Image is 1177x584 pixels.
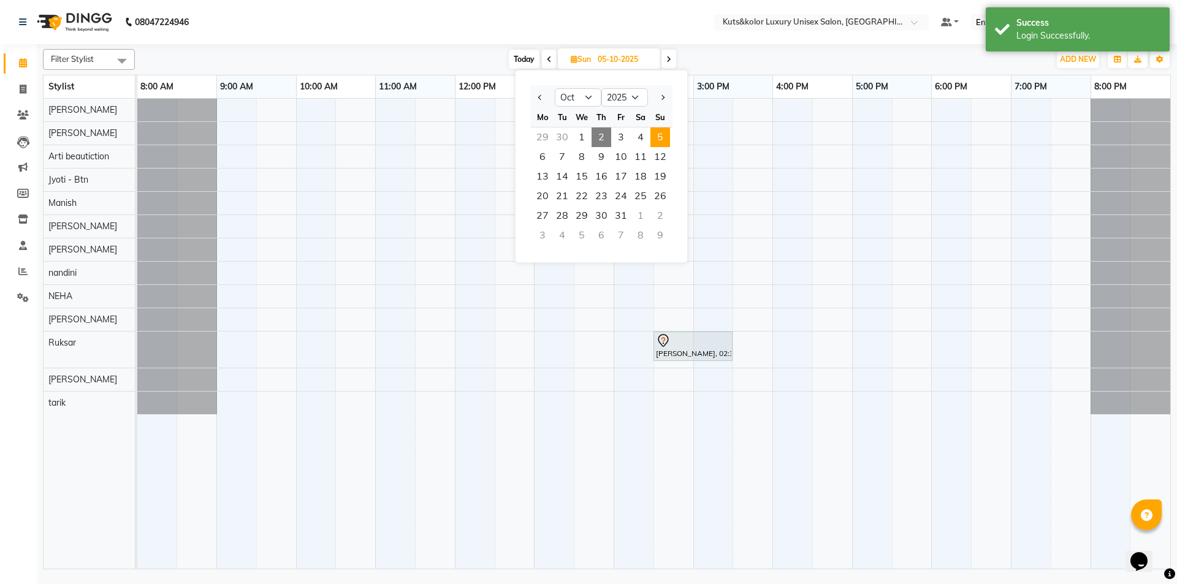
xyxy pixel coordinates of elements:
[650,107,670,127] div: Su
[533,226,552,245] div: Monday, November 3, 2025
[48,151,109,162] span: Arti beautiction
[631,186,650,206] div: Saturday, October 25, 2025
[650,147,670,167] span: 12
[650,127,670,147] span: 5
[552,167,572,186] span: 14
[611,226,631,245] div: Friday, November 7, 2025
[455,78,499,96] a: 12:00 PM
[572,147,592,167] div: Wednesday, October 8, 2025
[594,50,655,69] input: 2025-10-05
[533,206,552,226] div: Monday, October 27, 2025
[135,5,189,39] b: 08047224946
[533,147,552,167] div: Monday, October 6, 2025
[1011,78,1050,96] a: 7:00 PM
[611,206,631,226] span: 31
[48,314,117,325] span: [PERSON_NAME]
[552,226,572,245] div: Tuesday, November 4, 2025
[31,5,115,39] img: logo
[611,206,631,226] div: Friday, October 31, 2025
[611,127,631,147] span: 3
[509,50,539,69] span: Today
[48,104,117,115] span: [PERSON_NAME]
[1126,535,1165,572] iframe: chat widget
[650,186,670,206] div: Sunday, October 26, 2025
[650,186,670,206] span: 26
[572,206,592,226] span: 29
[592,186,611,206] div: Thursday, October 23, 2025
[555,88,601,107] select: Select month
[48,374,117,385] span: [PERSON_NAME]
[631,147,650,167] div: Saturday, October 11, 2025
[217,78,256,96] a: 9:00 AM
[552,206,572,226] span: 28
[572,127,592,147] div: Wednesday, October 1, 2025
[631,127,650,147] span: 4
[552,186,572,206] div: Tuesday, October 21, 2025
[657,88,668,107] button: Next month
[533,107,552,127] div: Mo
[48,290,72,301] span: NEHA
[611,127,631,147] div: Friday, October 3, 2025
[552,206,572,226] div: Tuesday, October 28, 2025
[572,127,592,147] span: 1
[932,78,970,96] a: 6:00 PM
[533,186,552,206] span: 20
[552,107,572,127] div: Tu
[631,186,650,206] span: 25
[592,107,611,127] div: Th
[655,333,731,359] div: [PERSON_NAME], 02:30 PM-03:30 PM, Tan clearing facial
[592,206,611,226] span: 30
[773,78,812,96] a: 4:00 PM
[650,167,670,186] div: Sunday, October 19, 2025
[592,167,611,186] span: 16
[51,54,94,64] span: Filter Stylist
[1016,29,1160,42] div: Login Successfully.
[48,174,88,185] span: Jyoti - Btn
[592,206,611,226] div: Thursday, October 30, 2025
[535,88,546,107] button: Previous month
[631,127,650,147] div: Saturday, October 4, 2025
[297,78,341,96] a: 10:00 AM
[552,167,572,186] div: Tuesday, October 14, 2025
[533,127,552,147] div: Monday, September 29, 2025
[552,147,572,167] span: 7
[533,147,552,167] span: 6
[631,226,650,245] div: Saturday, November 8, 2025
[611,147,631,167] span: 10
[552,127,572,147] div: Tuesday, September 30, 2025
[572,186,592,206] span: 22
[853,78,891,96] a: 5:00 PM
[611,167,631,186] div: Friday, October 17, 2025
[631,147,650,167] span: 11
[376,78,420,96] a: 11:00 AM
[611,186,631,206] div: Friday, October 24, 2025
[650,147,670,167] div: Sunday, October 12, 2025
[1057,51,1099,68] button: ADD NEW
[592,167,611,186] div: Thursday, October 16, 2025
[552,147,572,167] div: Tuesday, October 7, 2025
[1091,78,1130,96] a: 8:00 PM
[592,226,611,245] div: Thursday, November 6, 2025
[572,107,592,127] div: We
[137,78,177,96] a: 8:00 AM
[572,167,592,186] span: 15
[572,167,592,186] div: Wednesday, October 15, 2025
[533,186,552,206] div: Monday, October 20, 2025
[611,186,631,206] span: 24
[631,206,650,226] div: Saturday, November 1, 2025
[601,88,648,107] select: Select year
[611,107,631,127] div: Fr
[48,337,76,348] span: Ruksar
[48,397,66,408] span: tarik
[568,55,594,64] span: Sun
[48,81,74,92] span: Stylist
[592,127,611,147] div: Thursday, October 2, 2025
[1060,55,1096,64] span: ADD NEW
[592,127,611,147] span: 2
[572,226,592,245] div: Wednesday, November 5, 2025
[631,167,650,186] div: Saturday, October 18, 2025
[552,186,572,206] span: 21
[611,147,631,167] div: Friday, October 10, 2025
[1016,17,1160,29] div: Success
[48,197,77,208] span: Manish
